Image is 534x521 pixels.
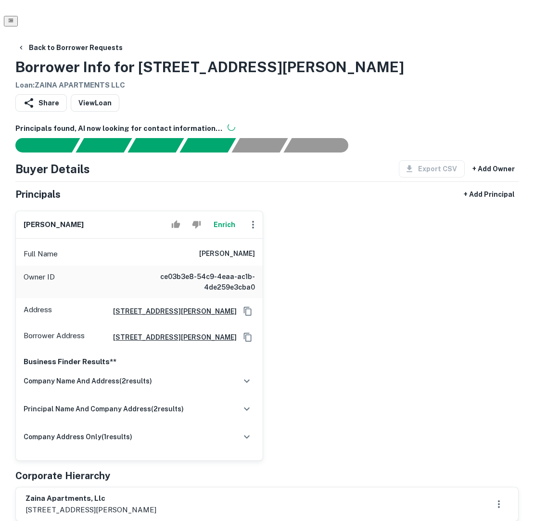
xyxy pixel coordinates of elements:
[15,123,519,134] h6: Principals found, AI now looking for contact information...
[140,271,255,292] h6: ce03b3e8-54c9-4eaa-ac1b-4de259e3cba0
[469,160,519,178] button: + Add Owner
[24,219,84,230] h6: [PERSON_NAME]
[188,215,205,234] button: Reject
[15,94,67,112] button: Share
[284,138,360,152] div: AI fulfillment process complete.
[24,356,255,368] p: Business Finder Results**
[15,56,404,78] h3: Borrower Info for [STREET_ADDRESS][PERSON_NAME]
[167,215,184,234] button: Accept
[15,80,404,91] h6: Loan : ZAINA APARTMENTS LLC
[105,306,237,317] a: [STREET_ADDRESS][PERSON_NAME]
[15,469,110,483] h5: Corporate Hierarchy
[460,186,519,203] button: + Add Principal
[486,444,534,490] iframe: Chat Widget
[105,332,237,343] a: [STREET_ADDRESS][PERSON_NAME]
[25,493,156,504] h6: zaina apartments, llc
[24,271,55,292] p: Owner ID
[15,160,90,178] h4: Buyer Details
[241,330,255,344] button: Copy Address
[24,330,85,344] p: Borrower Address
[127,138,184,152] div: Documents found, AI parsing details...
[25,504,156,516] p: [STREET_ADDRESS][PERSON_NAME]
[199,248,255,260] h6: [PERSON_NAME]
[24,404,184,414] h6: principal name and company address ( 2 results)
[71,94,119,112] a: ViewLoan
[13,39,127,56] button: Back to Borrower Requests
[179,138,236,152] div: Principals found, AI now looking for contact information...
[24,432,132,442] h6: company address only ( 1 results)
[24,304,52,318] p: Address
[4,138,76,152] div: Sending borrower request to AI...
[209,215,240,234] button: Enrich
[24,248,58,260] p: Full Name
[15,187,61,202] h5: Principals
[241,304,255,318] button: Copy Address
[76,138,132,152] div: Your request is received and processing...
[24,376,152,386] h6: company name and address ( 2 results)
[231,138,288,152] div: Principals found, still searching for contact information. This may take time...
